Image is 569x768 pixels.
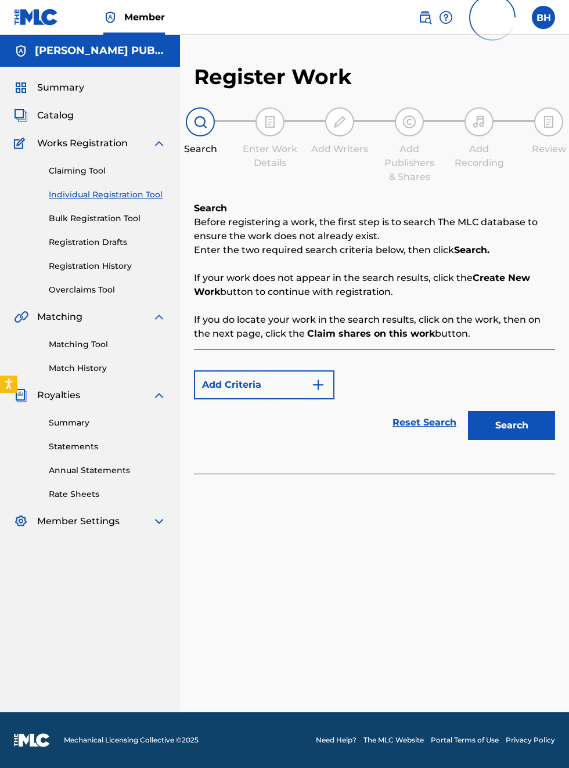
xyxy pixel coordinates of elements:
[542,115,556,129] img: step indicator icon for Review
[49,362,166,374] a: Match History
[454,244,489,255] strong: Search.
[307,328,435,339] strong: Claim shares on this work
[37,388,80,402] span: Royalties
[194,365,555,446] form: Search Form
[263,115,277,129] img: step indicator icon for Enter Work Details
[418,10,432,24] img: search
[439,6,453,29] div: Help
[506,735,555,745] a: Privacy Policy
[37,310,82,324] span: Matching
[194,64,352,90] h2: Register Work
[171,142,229,156] div: Search
[14,9,59,26] img: MLC Logo
[194,271,555,299] p: If your work does not appear in the search results, click the button to continue with registration.
[152,310,166,324] img: expand
[194,243,555,257] p: Enter the two required search criteria below, then click
[49,464,166,477] a: Annual Statements
[49,417,166,429] a: Summary
[14,310,28,324] img: Matching
[14,81,28,95] img: Summary
[37,136,128,150] span: Works Registration
[103,10,117,24] img: Top Rightsholder
[311,142,369,156] div: Add Writers
[194,215,555,243] p: Before registering a work, the first step is to search The MLC database to ensure the work does n...
[450,142,508,170] div: Add Recording
[14,388,28,402] img: Royalties
[402,115,416,129] img: step indicator icon for Add Publishers & Shares
[431,735,499,745] a: Portal Terms of Use
[49,189,166,201] a: Individual Registration Tool
[14,733,50,747] img: logo
[152,136,166,150] img: expand
[194,203,227,214] b: Search
[14,109,28,122] img: Catalog
[49,284,166,296] a: Overclaims Tool
[49,441,166,453] a: Statements
[49,488,166,500] a: Rate Sheets
[49,236,166,248] a: Registration Drafts
[152,514,166,528] img: expand
[418,6,432,29] a: Public Search
[532,6,555,29] div: User Menu
[311,378,325,392] img: 9d2ae6d4665cec9f34b9.svg
[333,115,347,129] img: step indicator icon for Add Writers
[439,10,453,24] img: help
[124,10,165,24] span: Member
[35,44,166,57] h5: BOBBY HAMILTON PUBLISHING
[37,514,120,528] span: Member Settings
[49,165,166,177] a: Claiming Tool
[14,109,74,122] a: CatalogCatalog
[49,212,166,225] a: Bulk Registration Tool
[14,136,29,150] img: Works Registration
[49,260,166,272] a: Registration History
[380,142,438,184] div: Add Publishers & Shares
[14,81,84,95] a: SummarySummary
[194,313,555,341] p: If you do locate your work in the search results, click on the work, then on the next page, click...
[14,514,28,528] img: Member Settings
[316,735,356,745] a: Need Help?
[152,388,166,402] img: expand
[472,115,486,129] img: step indicator icon for Add Recording
[363,735,424,745] a: The MLC Website
[387,410,462,435] a: Reset Search
[193,115,207,129] img: step indicator icon for Search
[468,411,555,440] button: Search
[37,109,74,122] span: Catalog
[64,735,199,745] span: Mechanical Licensing Collective © 2025
[511,712,569,768] iframe: Chat Widget
[37,81,84,95] span: Summary
[241,142,299,170] div: Enter Work Details
[14,44,28,58] img: Accounts
[194,370,334,399] button: Add Criteria
[49,338,166,351] a: Matching Tool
